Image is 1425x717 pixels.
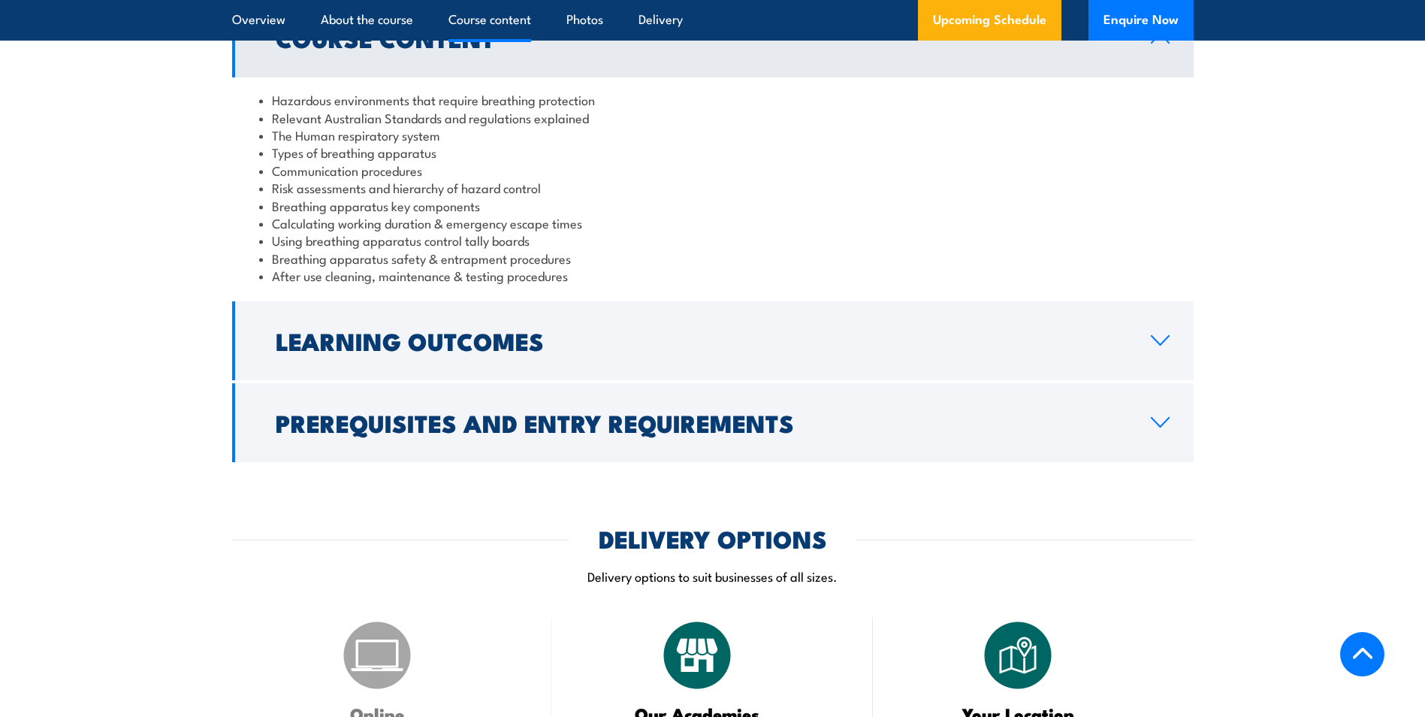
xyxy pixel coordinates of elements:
li: Risk assessments and hierarchy of hazard control [259,179,1167,196]
h2: DELIVERY OPTIONS [599,528,827,549]
li: Hazardous environments that require breathing protection [259,91,1167,108]
p: Delivery options to suit businesses of all sizes. [232,567,1194,585]
li: The Human respiratory system [259,126,1167,144]
li: After use cleaning, maintenance & testing procedures [259,267,1167,284]
li: Types of breathing apparatus [259,144,1167,161]
li: Using breathing apparatus control tally boards [259,231,1167,249]
li: Breathing apparatus key components [259,197,1167,214]
li: Communication procedures [259,162,1167,179]
h2: Learning Outcomes [276,330,1127,351]
a: Prerequisites and Entry Requirements [232,383,1194,462]
a: Learning Outcomes [232,301,1194,380]
h2: Prerequisites and Entry Requirements [276,412,1127,433]
li: Breathing apparatus safety & entrapment procedures [259,250,1167,267]
h2: Course Content [276,27,1127,48]
li: Relevant Australian Standards and regulations explained [259,109,1167,126]
li: Calculating working duration & emergency escape times [259,214,1167,231]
